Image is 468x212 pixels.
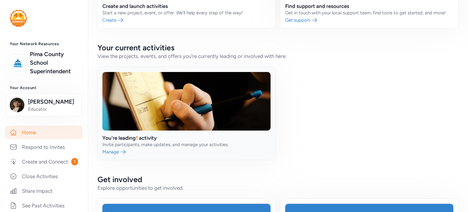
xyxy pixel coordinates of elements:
span: [PERSON_NAME] [28,98,77,106]
span: 1 [71,158,78,165]
img: logo [11,56,25,70]
div: Explore opportunities to get involved. [97,184,458,192]
a: Home [5,126,83,139]
a: Respond to Invites [5,140,83,154]
h3: Your Account [10,85,78,90]
div: View the projects, events, and offers you're currently leading or involved with here. [97,52,458,60]
button: [PERSON_NAME]Educator [6,94,81,116]
h3: Your Network Resources [10,41,78,46]
a: Share Impact [5,184,83,198]
h2: Get involved [97,174,458,184]
a: Create and Connect1 [5,155,83,168]
img: logo [10,10,27,27]
a: Pima County School Superintendent [30,50,78,76]
a: Close Activities [5,170,83,183]
h2: Your current activities [97,43,458,52]
span: Educator [28,106,77,112]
